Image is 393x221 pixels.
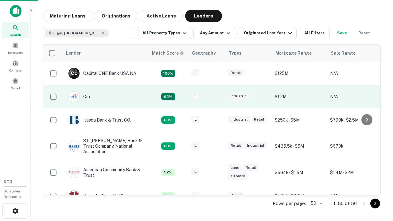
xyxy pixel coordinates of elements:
[68,68,136,79] div: Capital ONE Bank USA NA
[62,45,148,62] th: Lender
[272,45,327,62] th: Mortgage Range
[161,142,175,150] div: Capitalize uses an advanced AI algorithm to match your search with the best lender. The match sco...
[228,142,243,149] div: Retail
[191,69,199,76] div: IL
[245,142,267,149] div: Industrial
[308,199,324,208] div: 50
[191,93,199,100] div: IL
[228,173,247,180] div: + 1 more
[191,116,199,123] div: IL
[327,161,382,184] td: $1.4M - $2M
[243,164,259,171] div: Retail
[229,49,242,57] div: Types
[228,69,243,76] div: Retail
[69,191,79,201] img: picture
[273,200,306,207] p: Rows per page:
[161,93,175,100] div: Capitalize uses an advanced AI algorithm to match your search with the best lender. The match sco...
[272,62,327,85] td: $125M
[354,27,374,39] button: Reset
[228,116,250,123] div: Industrial
[244,29,294,37] div: Originated Last Year
[68,167,142,178] div: American Community Bank & Trust
[327,85,382,108] td: N/A
[69,141,79,151] img: picture
[327,108,382,132] td: $799k - $2.5M
[68,114,131,126] div: Itasca Bank & Trust CO.
[239,27,297,39] button: Originated Last Year
[332,27,352,39] button: Save your search to get updates of matches that match your search criteria.
[327,45,382,62] th: Sale Range
[188,45,225,62] th: Geography
[2,40,29,56] a: Borrowers
[66,49,81,57] div: Lender
[11,86,20,91] span: Saved
[327,184,382,207] td: N/A
[251,116,267,123] div: Retail
[228,93,250,100] div: Industrial
[69,115,79,125] img: picture
[95,10,137,22] button: Originations
[362,172,393,201] iframe: Chat Widget
[2,57,29,74] a: Contacts
[148,45,188,62] th: Capitalize uses an advanced AI algorithm to match your search with the best lender. The match sco...
[140,10,183,22] button: Active Loans
[152,50,184,56] div: Capitalize uses an advanced AI algorithm to match your search with the best lender. The match sco...
[138,27,191,39] button: All Property Types
[228,192,243,199] div: Retail
[275,49,312,57] div: Mortgage Range
[8,50,23,55] span: Borrowers
[10,32,21,37] span: Search
[161,169,175,176] div: Capitalize uses an advanced AI algorithm to match your search with the best lender. The match sco...
[191,142,199,149] div: IL
[272,184,327,207] td: $500k - $880.5k
[68,91,90,102] div: Citi
[10,5,21,17] img: capitalize-icon.png
[185,10,222,22] button: Lenders
[228,164,242,171] div: Land
[272,161,327,184] td: $564k - $1.5M
[327,132,382,161] td: $670k
[68,190,136,201] div: Republic Bank Of Chicago
[4,179,12,184] span: 0 / 10
[272,132,327,161] td: $435.5k - $5M
[192,49,216,57] div: Geography
[191,168,199,175] div: IL
[191,192,199,199] div: IL
[299,27,330,39] button: All Filters
[152,50,183,56] h6: Match Score
[272,85,327,108] td: $1.2M
[53,30,99,36] span: Elgin, [GEOGRAPHIC_DATA], [GEOGRAPHIC_DATA]
[2,75,29,92] a: Saved
[370,199,380,208] button: Go to next page
[69,167,79,178] img: picture
[9,68,21,73] span: Contacts
[68,138,142,155] div: ST. [PERSON_NAME] Bank & Trust Company, National Association
[272,108,327,132] td: $250k - $5M
[333,200,357,207] p: 1–50 of 56
[69,91,79,102] img: picture
[43,10,92,22] button: Maturing Loans
[161,192,175,200] div: Capitalize uses an advanced AI algorithm to match your search with the best lender. The match sco...
[161,116,175,124] div: Capitalize uses an advanced AI algorithm to match your search with the best lender. The match sco...
[71,70,77,77] p: C O
[4,189,21,199] span: Borrower Requests
[193,27,236,39] button: Any Amount
[327,62,382,85] td: N/A
[161,70,175,77] div: Capitalize uses an advanced AI algorithm to match your search with the best lender. The match sco...
[331,49,356,57] div: Sale Range
[2,22,29,38] a: Search
[225,45,272,62] th: Types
